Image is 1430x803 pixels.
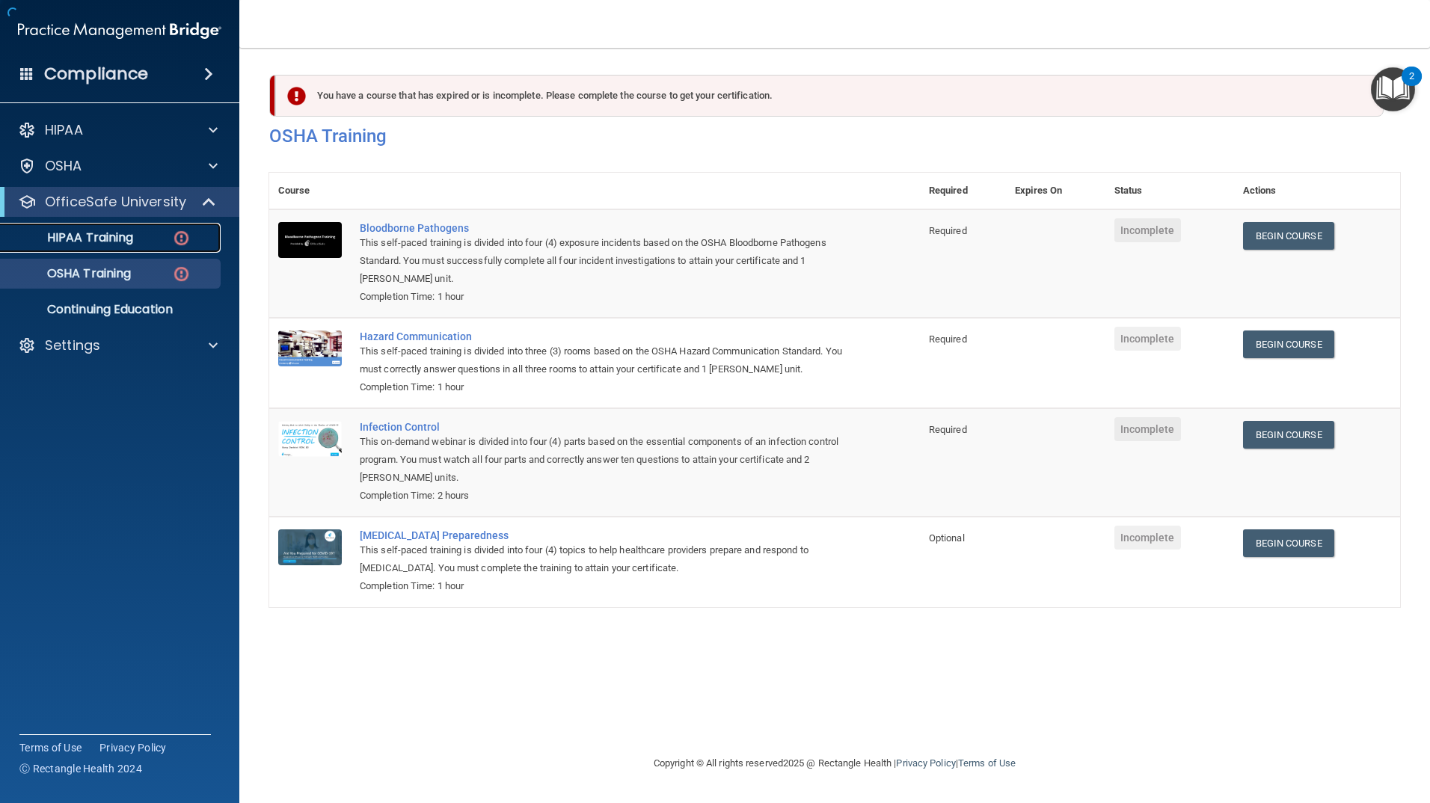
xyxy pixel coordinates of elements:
div: Completion Time: 2 hours [360,487,845,505]
div: This self-paced training is divided into four (4) topics to help healthcare providers prepare and... [360,541,845,577]
span: Incomplete [1114,218,1181,242]
div: 2 [1409,76,1414,96]
a: Bloodborne Pathogens [360,222,845,234]
a: HIPAA [18,121,218,139]
h4: OSHA Training [269,126,1400,147]
a: Begin Course [1243,330,1334,358]
a: Begin Course [1243,222,1334,250]
th: Required [920,173,1006,209]
div: Completion Time: 1 hour [360,378,845,396]
a: Privacy Policy [896,757,955,769]
img: danger-circle.6113f641.png [172,265,191,283]
img: PMB logo [18,16,221,46]
p: OSHA [45,157,82,175]
button: Open Resource Center, 2 new notifications [1371,67,1415,111]
span: Required [929,333,967,345]
div: Completion Time: 1 hour [360,577,845,595]
th: Expires On [1006,173,1105,209]
span: Ⓒ Rectangle Health 2024 [19,761,142,776]
img: exclamation-circle-solid-danger.72ef9ffc.png [287,87,306,105]
a: Infection Control [360,421,845,433]
a: OSHA [18,157,218,175]
span: Incomplete [1114,417,1181,441]
a: Settings [18,336,218,354]
a: Begin Course [1243,529,1334,557]
th: Status [1105,173,1234,209]
div: You have a course that has expired or is incomplete. Please complete the course to get your certi... [275,75,1384,117]
p: HIPAA [45,121,83,139]
th: Actions [1234,173,1401,209]
span: Incomplete [1114,327,1181,351]
img: danger-circle.6113f641.png [172,229,191,247]
span: Incomplete [1114,526,1181,550]
a: Terms of Use [958,757,1016,769]
div: Completion Time: 1 hour [360,288,845,306]
div: This self-paced training is divided into three (3) rooms based on the OSHA Hazard Communication S... [360,342,845,378]
p: OfficeSafe University [45,193,186,211]
a: Hazard Communication [360,330,845,342]
a: Begin Course [1243,421,1334,449]
span: Required [929,424,967,435]
p: HIPAA Training [10,230,133,245]
th: Course [269,173,351,209]
a: [MEDICAL_DATA] Preparedness [360,529,845,541]
h4: Compliance [44,64,148,84]
a: Privacy Policy [99,740,167,755]
div: Copyright © All rights reserved 2025 @ Rectangle Health | | [562,739,1108,787]
p: Settings [45,336,100,354]
a: Terms of Use [19,740,82,755]
a: OfficeSafe University [18,193,217,211]
span: Optional [929,532,965,544]
div: This self-paced training is divided into four (4) exposure incidents based on the OSHA Bloodborne... [360,234,845,288]
p: OSHA Training [10,266,131,281]
p: Continuing Education [10,302,214,317]
span: Required [929,225,967,236]
div: This on-demand webinar is divided into four (4) parts based on the essential components of an inf... [360,433,845,487]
